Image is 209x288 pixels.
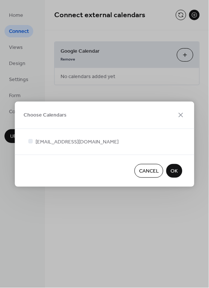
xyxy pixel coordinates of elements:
[135,164,163,178] button: Cancel
[139,167,159,175] span: Cancel
[171,167,178,175] span: OK
[166,164,182,178] button: OK
[24,112,67,120] span: Choose Calendars
[36,138,119,146] span: [EMAIL_ADDRESS][DOMAIN_NAME]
